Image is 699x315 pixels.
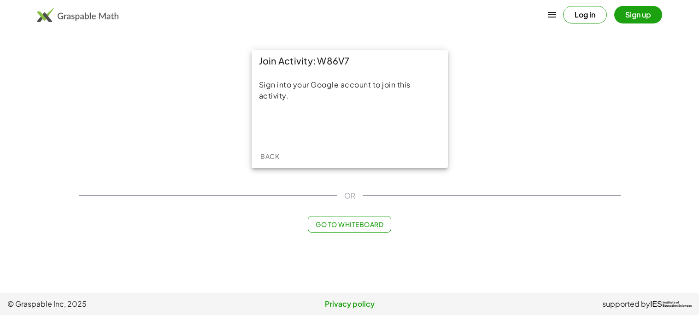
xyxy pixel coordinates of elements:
span: © Graspable Inc, 2025 [7,298,235,309]
span: OR [344,190,355,201]
div: Sign into your Google account to join this activity. [259,79,441,101]
button: Back [255,148,285,164]
button: Go to Whiteboard [308,216,391,233]
span: Go to Whiteboard [316,220,383,228]
div: Join Activity: W86V7 [252,50,448,72]
span: IES [650,300,662,309]
span: Institute of Education Sciences [663,301,692,308]
button: Sign up [614,6,662,23]
a: IESInstitute ofEducation Sciences [650,298,692,309]
a: Privacy policy [235,298,464,309]
span: supported by [602,298,650,309]
span: Back [260,152,279,160]
iframe: Sign in with Google Button [303,115,396,135]
button: Log in [563,6,607,23]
